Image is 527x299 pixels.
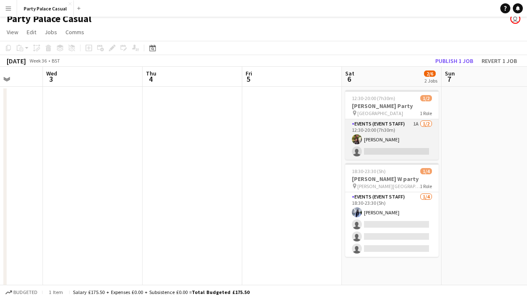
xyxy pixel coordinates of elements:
span: Edit [27,28,36,36]
span: 1 Role [420,110,432,116]
span: View [7,28,18,36]
span: Thu [146,70,156,77]
button: Budgeted [4,288,39,297]
a: Edit [23,27,40,38]
span: 1/4 [420,168,432,174]
div: Salary £175.50 + Expenses £0.00 + Subsistence £0.00 = [73,289,249,295]
app-card-role: Events (Event Staff)1A1/212:30-20:00 (7h30m)[PERSON_NAME] [345,119,439,160]
span: 18:30-23:30 (5h) [352,168,386,174]
span: 5 [244,74,252,84]
h3: [PERSON_NAME] W party [345,175,439,183]
h3: [PERSON_NAME] Party [345,102,439,110]
span: 1 item [46,289,66,295]
app-job-card: 18:30-23:30 (5h)1/4[PERSON_NAME] W party [PERSON_NAME][GEOGRAPHIC_DATA]1 RoleEvents (Event Staff)... [345,163,439,257]
span: Total Budgeted £175.50 [192,289,249,295]
span: Sun [445,70,455,77]
span: Jobs [45,28,57,36]
span: 2/6 [424,70,436,77]
h1: Party Palace Casual [7,13,91,25]
span: Fri [246,70,252,77]
span: [PERSON_NAME][GEOGRAPHIC_DATA] [357,183,420,189]
button: Revert 1 job [478,55,520,66]
a: Jobs [41,27,60,38]
span: 1/2 [420,95,432,101]
a: Comms [62,27,88,38]
span: Week 36 [28,58,48,64]
button: Party Palace Casual [17,0,74,17]
span: Wed [46,70,57,77]
button: Publish 1 job [432,55,477,66]
span: 1 Role [420,183,432,189]
div: [DATE] [7,57,26,65]
div: 2 Jobs [424,78,437,84]
span: 4 [145,74,156,84]
span: 12:30-20:00 (7h30m) [352,95,395,101]
span: 6 [344,74,354,84]
span: Sat [345,70,354,77]
span: 7 [444,74,455,84]
span: [GEOGRAPHIC_DATA] [357,110,403,116]
div: BST [52,58,60,64]
a: View [3,27,22,38]
app-card-role: Events (Event Staff)1/418:30-23:30 (5h)[PERSON_NAME] [345,192,439,257]
app-user-avatar: Nicole Nkansah [510,14,520,24]
span: Budgeted [13,289,38,295]
span: Comms [65,28,84,36]
app-job-card: 12:30-20:00 (7h30m)1/2[PERSON_NAME] Party [GEOGRAPHIC_DATA]1 RoleEvents (Event Staff)1A1/212:30-2... [345,90,439,160]
span: 3 [45,74,57,84]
